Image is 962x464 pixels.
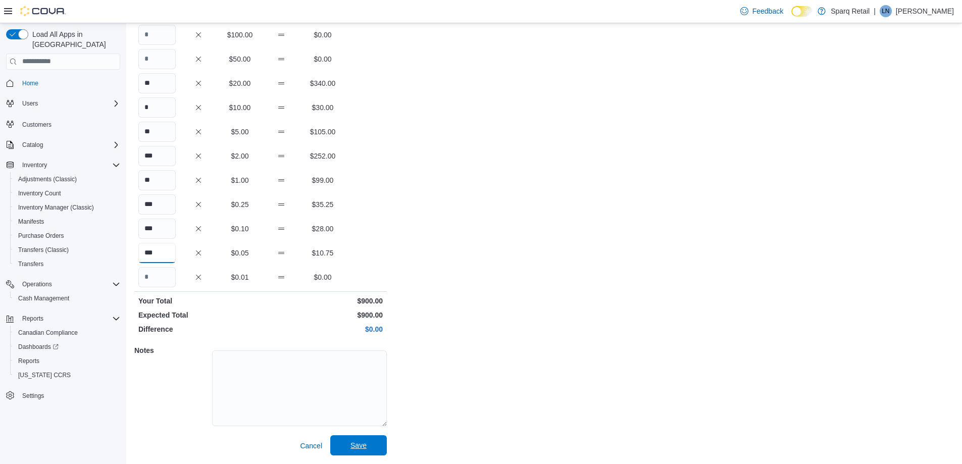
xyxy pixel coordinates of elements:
[18,389,120,402] span: Settings
[10,186,124,200] button: Inventory Count
[14,355,120,367] span: Reports
[2,117,124,131] button: Customers
[2,158,124,172] button: Inventory
[896,5,954,17] p: [PERSON_NAME]
[304,224,341,234] p: $28.00
[14,327,82,339] a: Canadian Compliance
[10,243,124,257] button: Transfers (Classic)
[18,97,42,110] button: Users
[18,329,78,337] span: Canadian Compliance
[6,72,120,429] nav: Complex example
[10,229,124,243] button: Purchase Orders
[28,29,120,49] span: Load All Apps in [GEOGRAPHIC_DATA]
[138,219,176,239] input: Quantity
[138,49,176,69] input: Quantity
[14,292,120,304] span: Cash Management
[18,313,120,325] span: Reports
[18,343,59,351] span: Dashboards
[10,326,124,340] button: Canadian Compliance
[14,355,43,367] a: Reports
[22,99,38,108] span: Users
[138,243,176,263] input: Quantity
[14,173,120,185] span: Adjustments (Classic)
[138,146,176,166] input: Quantity
[2,76,124,90] button: Home
[350,440,367,450] span: Save
[2,96,124,111] button: Users
[10,172,124,186] button: Adjustments (Classic)
[2,277,124,291] button: Operations
[221,102,259,113] p: $10.00
[304,175,341,185] p: $99.00
[330,435,387,455] button: Save
[10,368,124,382] button: [US_STATE] CCRS
[304,127,341,137] p: $105.00
[14,230,68,242] a: Purchase Orders
[2,138,124,152] button: Catalog
[138,25,176,45] input: Quantity
[14,258,47,270] a: Transfers
[22,121,52,129] span: Customers
[14,216,120,228] span: Manifests
[138,194,176,215] input: Quantity
[14,201,120,214] span: Inventory Manager (Classic)
[221,30,259,40] p: $100.00
[18,246,69,254] span: Transfers (Classic)
[18,260,43,268] span: Transfers
[18,189,61,197] span: Inventory Count
[221,248,259,258] p: $0.05
[221,151,259,161] p: $2.00
[14,173,81,185] a: Adjustments (Classic)
[10,340,124,354] a: Dashboards
[18,119,56,131] a: Customers
[304,78,341,88] p: $340.00
[2,388,124,403] button: Settings
[221,224,259,234] p: $0.10
[304,30,341,40] p: $0.00
[18,203,94,212] span: Inventory Manager (Classic)
[882,5,889,17] span: LN
[18,278,56,290] button: Operations
[263,324,383,334] p: $0.00
[18,232,64,240] span: Purchase Orders
[138,170,176,190] input: Quantity
[18,118,120,130] span: Customers
[138,73,176,93] input: Quantity
[14,216,48,228] a: Manifests
[14,341,63,353] a: Dashboards
[296,436,326,456] button: Cancel
[22,79,38,87] span: Home
[138,122,176,142] input: Quantity
[14,230,120,242] span: Purchase Orders
[10,257,124,271] button: Transfers
[221,175,259,185] p: $1.00
[14,187,65,199] a: Inventory Count
[14,341,120,353] span: Dashboards
[14,244,73,256] a: Transfers (Classic)
[18,159,51,171] button: Inventory
[10,354,124,368] button: Reports
[221,127,259,137] p: $5.00
[263,296,383,306] p: $900.00
[18,175,77,183] span: Adjustments (Classic)
[14,187,120,199] span: Inventory Count
[221,54,259,64] p: $50.00
[221,199,259,210] p: $0.25
[18,294,69,302] span: Cash Management
[221,272,259,282] p: $0.01
[831,5,870,17] p: Sparq Retail
[10,215,124,229] button: Manifests
[874,5,876,17] p: |
[138,267,176,287] input: Quantity
[18,371,71,379] span: [US_STATE] CCRS
[138,324,259,334] p: Difference
[263,310,383,320] p: $900.00
[20,6,66,16] img: Cova
[752,6,783,16] span: Feedback
[14,292,73,304] a: Cash Management
[22,141,43,149] span: Catalog
[18,159,120,171] span: Inventory
[14,258,120,270] span: Transfers
[221,78,259,88] p: $20.00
